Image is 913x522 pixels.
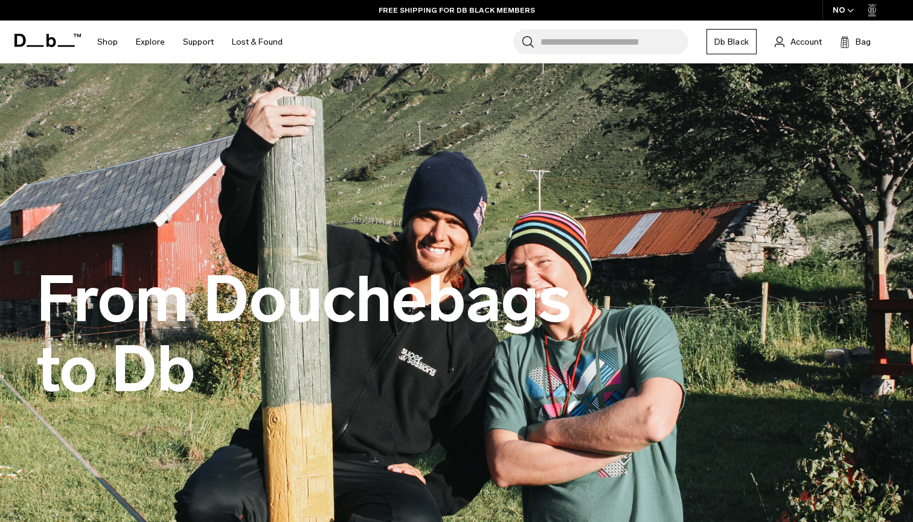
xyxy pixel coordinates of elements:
[856,36,871,48] span: Bag
[183,21,214,63] a: Support
[97,21,118,63] a: Shop
[790,36,822,48] span: Account
[775,34,822,49] a: Account
[232,21,283,63] a: Lost & Found
[706,29,757,54] a: Db Black
[136,21,165,63] a: Explore
[88,21,292,63] nav: Main Navigation
[36,265,580,404] h1: From Douchebags to Db
[379,5,535,16] a: FREE SHIPPING FOR DB BLACK MEMBERS
[840,34,871,49] button: Bag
